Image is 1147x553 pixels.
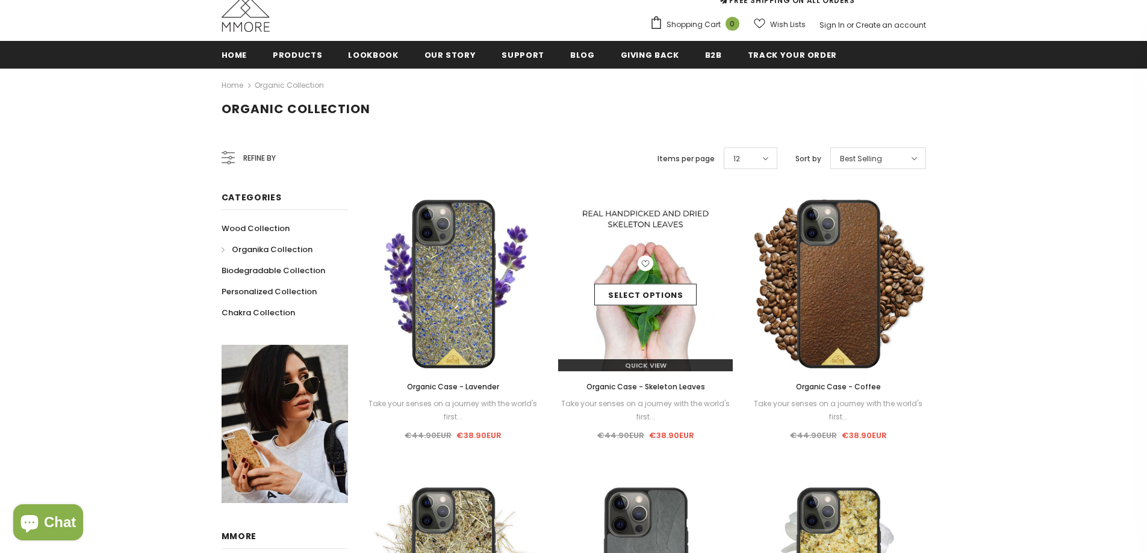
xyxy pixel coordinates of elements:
[232,244,312,255] span: Organika Collection
[348,41,398,68] a: Lookbook
[456,430,502,441] span: €38.90EUR
[667,19,721,31] span: Shopping Cart
[705,49,722,61] span: B2B
[570,41,595,68] a: Blog
[222,260,325,281] a: Biodegradable Collection
[790,430,837,441] span: €44.90EUR
[366,397,541,424] div: Take your senses on a journey with the world's first...
[222,218,290,239] a: Wood Collection
[570,49,595,61] span: Blog
[558,197,733,371] img: Skeleton Leaves in Hand
[796,382,881,392] span: Organic Case - Coffee
[424,49,476,61] span: Our Story
[842,430,887,441] span: €38.90EUR
[243,152,276,165] span: Refine by
[795,153,821,165] label: Sort by
[650,16,745,34] a: Shopping Cart 0
[856,20,926,30] a: Create an account
[366,380,541,394] a: Organic Case - Lavender
[424,41,476,68] a: Our Story
[273,49,322,61] span: Products
[273,41,322,68] a: Products
[558,359,733,371] a: Quick View
[705,41,722,68] a: B2B
[255,80,324,90] a: Organic Collection
[597,430,644,441] span: €44.90EUR
[222,302,295,323] a: Chakra Collection
[751,380,925,394] a: Organic Case - Coffee
[348,49,398,61] span: Lookbook
[502,41,544,68] a: support
[558,397,733,424] div: Take your senses on a journey with the world's first...
[222,281,317,302] a: Personalized Collection
[222,49,247,61] span: Home
[733,153,740,165] span: 12
[222,239,312,260] a: Organika Collection
[770,19,806,31] span: Wish Lists
[222,41,247,68] a: Home
[748,49,837,61] span: Track your order
[726,17,739,31] span: 0
[222,191,282,203] span: Categories
[819,20,845,30] a: Sign In
[625,360,667,370] span: Quick View
[558,380,733,394] a: Organic Case - Skeleton Leaves
[222,307,295,318] span: Chakra Collection
[649,430,694,441] span: €38.90EUR
[754,14,806,35] a: Wish Lists
[586,382,705,392] span: Organic Case - Skeleton Leaves
[840,153,882,165] span: Best Selling
[222,286,317,297] span: Personalized Collection
[10,504,87,543] inbox-online-store-chat: Shopify online store chat
[657,153,715,165] label: Items per page
[222,265,325,276] span: Biodegradable Collection
[751,397,925,424] div: Take your senses on a journey with the world's first...
[748,41,837,68] a: Track your order
[621,41,679,68] a: Giving back
[594,284,697,306] a: Select options
[222,530,257,542] span: MMORE
[222,223,290,234] span: Wood Collection
[405,430,452,441] span: €44.90EUR
[502,49,544,61] span: support
[621,49,679,61] span: Giving back
[222,100,370,117] span: Organic Collection
[407,382,499,392] span: Organic Case - Lavender
[222,78,243,93] a: Home
[847,20,854,30] span: or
